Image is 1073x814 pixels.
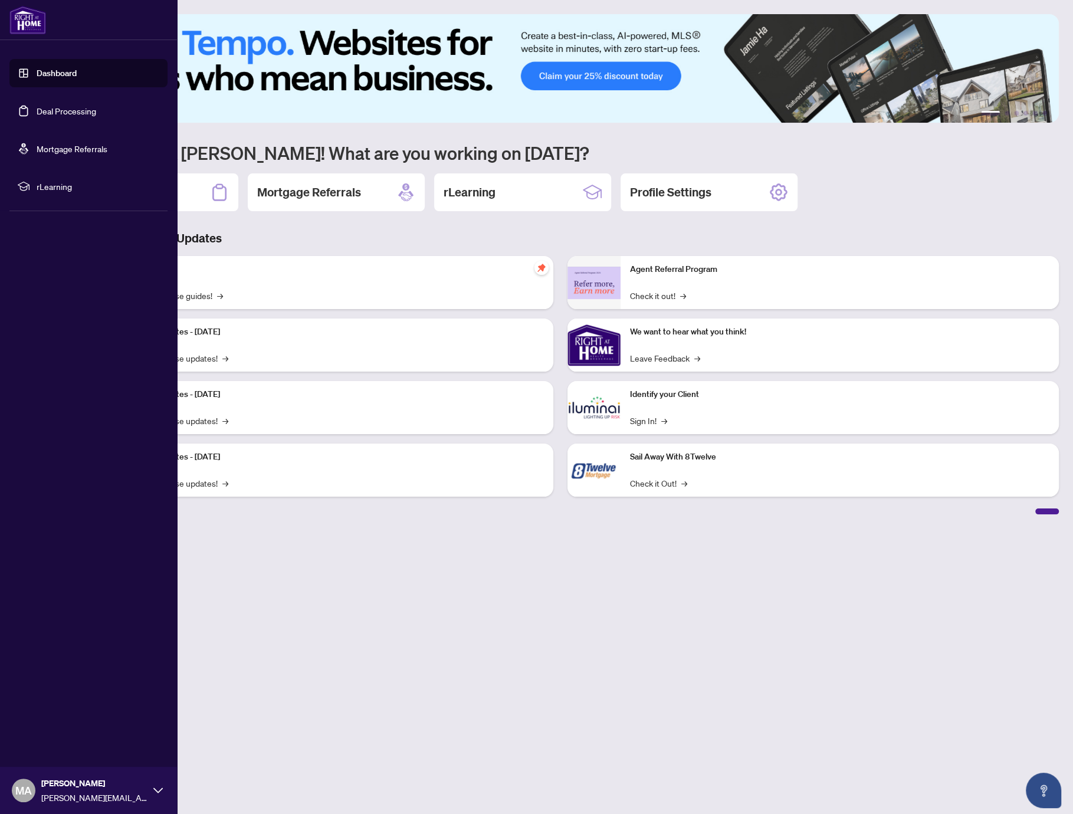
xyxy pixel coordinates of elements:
p: Platform Updates - [DATE] [124,326,544,339]
p: Platform Updates - [DATE] [124,451,544,464]
h2: Mortgage Referrals [257,184,361,201]
span: → [217,289,223,302]
h2: Profile Settings [630,184,711,201]
img: Slide 0 [61,14,1059,123]
h2: rLearning [444,184,496,201]
button: Open asap [1026,773,1061,808]
button: 4 [1023,111,1028,116]
a: Leave Feedback→ [630,352,700,365]
p: Platform Updates - [DATE] [124,388,544,401]
button: 5 [1033,111,1038,116]
a: Mortgage Referrals [37,143,107,154]
span: pushpin [534,261,549,275]
span: → [222,352,228,365]
span: → [661,414,667,427]
img: Sail Away With 8Twelve [567,444,621,497]
a: Deal Processing [37,106,96,116]
img: Agent Referral Program [567,267,621,299]
button: 2 [1005,111,1009,116]
button: 6 [1042,111,1047,116]
span: [PERSON_NAME][EMAIL_ADDRESS][DOMAIN_NAME] [41,791,147,804]
span: MA [15,782,32,799]
p: Identify your Client [630,388,1050,401]
a: Check it Out!→ [630,477,687,490]
a: Dashboard [37,68,77,78]
img: logo [9,6,46,34]
span: rLearning [37,180,159,193]
p: Agent Referral Program [630,263,1050,276]
button: 3 [1014,111,1019,116]
h1: Welcome back [PERSON_NAME]! What are you working on [DATE]? [61,142,1059,164]
img: We want to hear what you think! [567,319,621,372]
a: Sign In!→ [630,414,667,427]
span: [PERSON_NAME] [41,777,147,790]
img: Identify your Client [567,381,621,434]
span: → [694,352,700,365]
p: We want to hear what you think! [630,326,1050,339]
span: → [222,414,228,427]
span: → [680,289,686,302]
p: Sail Away With 8Twelve [630,451,1050,464]
a: Check it out!→ [630,289,686,302]
h3: Brokerage & Industry Updates [61,230,1059,247]
span: → [222,477,228,490]
span: → [681,477,687,490]
button: 1 [981,111,1000,116]
p: Self-Help [124,263,544,276]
